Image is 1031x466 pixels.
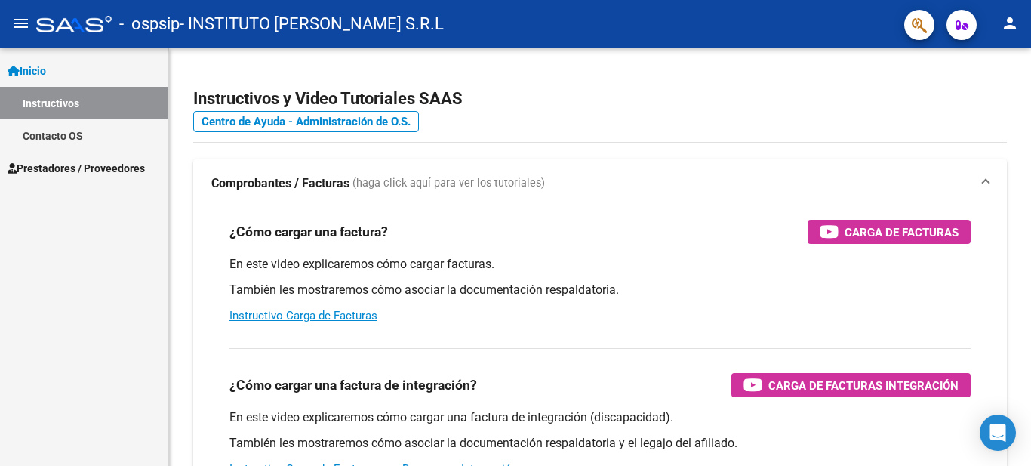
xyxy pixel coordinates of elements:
[1001,14,1019,32] mat-icon: person
[180,8,444,41] span: - INSTITUTO [PERSON_NAME] S.R.L
[845,223,959,242] span: Carga de Facturas
[8,63,46,79] span: Inicio
[229,409,971,426] p: En este video explicaremos cómo cargar una factura de integración (discapacidad).
[808,220,971,244] button: Carga de Facturas
[229,282,971,298] p: También les mostraremos cómo asociar la documentación respaldatoria.
[980,415,1016,451] div: Open Intercom Messenger
[119,8,180,41] span: - ospsip
[731,373,971,397] button: Carga de Facturas Integración
[211,175,349,192] strong: Comprobantes / Facturas
[229,221,388,242] h3: ¿Cómo cargar una factura?
[768,376,959,395] span: Carga de Facturas Integración
[8,160,145,177] span: Prestadores / Proveedores
[193,159,1007,208] mat-expansion-panel-header: Comprobantes / Facturas (haga click aquí para ver los tutoriales)
[12,14,30,32] mat-icon: menu
[229,256,971,273] p: En este video explicaremos cómo cargar facturas.
[229,309,377,322] a: Instructivo Carga de Facturas
[193,111,419,132] a: Centro de Ayuda - Administración de O.S.
[193,85,1007,113] h2: Instructivos y Video Tutoriales SAAS
[229,375,477,396] h3: ¿Cómo cargar una factura de integración?
[352,175,545,192] span: (haga click aquí para ver los tutoriales)
[229,435,971,452] p: También les mostraremos cómo asociar la documentación respaldatoria y el legajo del afiliado.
